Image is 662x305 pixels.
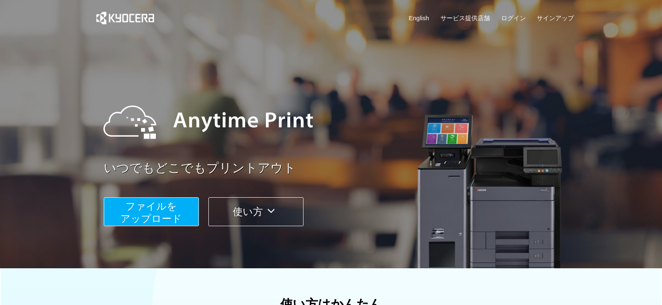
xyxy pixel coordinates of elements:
[440,14,490,22] a: サービス提供店舗
[409,14,429,22] a: English
[120,201,182,224] span: ファイルを ​​アップロード
[537,14,574,22] a: サインアップ
[501,14,526,22] a: ログイン
[104,159,579,177] a: いつでもどこでもプリントアウト
[104,197,199,226] button: ファイルを​​アップロード
[208,197,304,226] button: 使い方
